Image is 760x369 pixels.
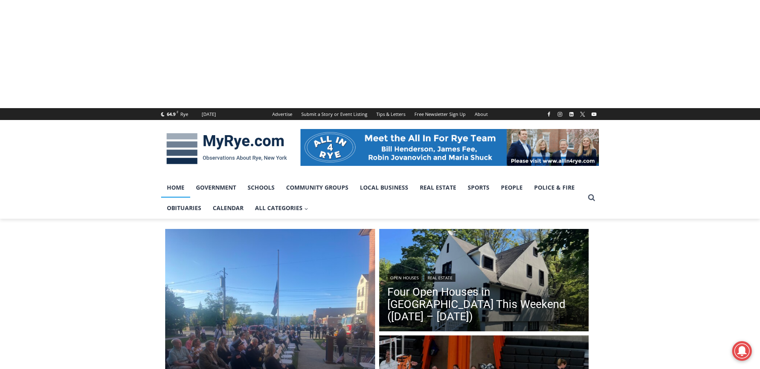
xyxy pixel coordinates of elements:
[249,198,314,218] a: All Categories
[555,109,565,119] a: Instagram
[495,177,528,198] a: People
[462,177,495,198] a: Sports
[584,190,599,205] button: View Search Form
[354,177,414,198] a: Local Business
[379,229,589,334] img: 506 Midland Avenue, Rye
[387,286,581,323] a: Four Open Houses in [GEOGRAPHIC_DATA] This Weekend ([DATE] – [DATE])
[387,272,581,282] div: |
[589,109,599,119] a: YouTube
[255,204,308,213] span: All Categories
[202,111,216,118] div: [DATE]
[528,177,580,198] a: Police & Fire
[161,177,584,219] nav: Primary Navigation
[567,109,576,119] a: Linkedin
[414,177,462,198] a: Real Estate
[161,198,207,218] a: Obituaries
[180,111,188,118] div: Rye
[578,109,587,119] a: X
[161,177,190,198] a: Home
[167,111,175,117] span: 64.9
[544,109,554,119] a: Facebook
[161,127,292,170] img: MyRye.com
[297,108,372,120] a: Submit a Story or Event Listing
[280,177,354,198] a: Community Groups
[379,229,589,334] a: Read More Four Open Houses in Rye This Weekend (September 13 – 14)
[177,110,178,114] span: F
[190,177,242,198] a: Government
[300,129,599,166] img: All in for Rye
[470,108,492,120] a: About
[410,108,470,120] a: Free Newsletter Sign Up
[268,108,492,120] nav: Secondary Navigation
[372,108,410,120] a: Tips & Letters
[242,177,280,198] a: Schools
[425,274,455,282] a: Real Estate
[268,108,297,120] a: Advertise
[207,198,249,218] a: Calendar
[387,274,421,282] a: Open Houses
